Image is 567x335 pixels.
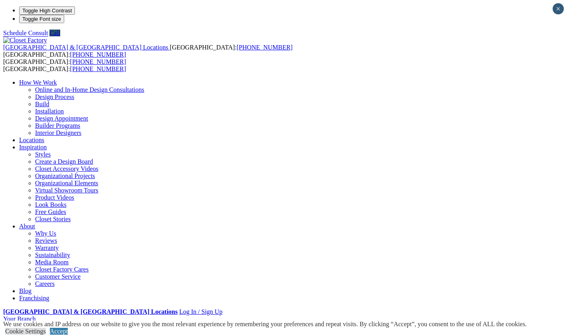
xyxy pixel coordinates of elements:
a: Locations [19,137,44,143]
span: Toggle High Contrast [22,8,72,14]
a: About [19,223,35,230]
a: Franchising [19,295,49,301]
a: Online and In-Home Design Consultations [35,86,144,93]
img: Closet Factory [3,37,47,44]
a: Your Branch [3,315,35,322]
a: Design Appointment [35,115,88,122]
a: Create a Design Board [35,158,93,165]
a: Accept [50,328,68,335]
span: [GEOGRAPHIC_DATA]: [GEOGRAPHIC_DATA]: [3,44,293,58]
div: We use cookies and IP address on our website to give you the most relevant experience by remember... [3,321,527,328]
a: Free Guides [35,208,66,215]
button: Toggle Font size [19,15,64,23]
a: [GEOGRAPHIC_DATA] & [GEOGRAPHIC_DATA] Locations [3,308,177,315]
a: Build [35,101,49,107]
a: Reviews [35,237,57,244]
span: [GEOGRAPHIC_DATA]: [GEOGRAPHIC_DATA]: [3,58,126,72]
a: Product Videos [35,194,74,201]
a: How We Work [19,79,57,86]
a: Installation [35,108,64,115]
a: [PHONE_NUMBER] [70,58,126,65]
a: Interior Designers [35,129,81,136]
button: Toggle High Contrast [19,6,75,15]
a: [GEOGRAPHIC_DATA] & [GEOGRAPHIC_DATA] Locations [3,44,170,51]
a: [PHONE_NUMBER] [70,51,126,58]
a: Closet Stories [35,216,71,222]
a: Call [49,30,60,36]
a: Cookie Settings [5,328,46,335]
a: Customer Service [35,273,81,280]
a: Log In / Sign Up [179,308,222,315]
a: Virtual Showroom Tours [35,187,98,194]
a: Organizational Projects [35,172,95,179]
a: [PHONE_NUMBER] [236,44,292,51]
a: Media Room [35,259,69,266]
span: [GEOGRAPHIC_DATA] & [GEOGRAPHIC_DATA] Locations [3,44,168,51]
a: Design Process [35,93,74,100]
a: Inspiration [19,144,47,151]
a: Careers [35,280,55,287]
a: Warranty [35,244,59,251]
button: Close [553,3,564,14]
a: Blog [19,287,31,294]
a: Look Books [35,201,67,208]
a: Why Us [35,230,56,237]
a: Builder Programs [35,122,80,129]
a: [PHONE_NUMBER] [70,65,126,72]
span: Toggle Font size [22,16,61,22]
a: Schedule Consult [3,30,48,36]
a: Organizational Elements [35,180,98,186]
a: Styles [35,151,51,158]
a: Sustainability [35,252,70,258]
a: Closet Factory Cares [35,266,89,273]
a: Closet Accessory Videos [35,165,98,172]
